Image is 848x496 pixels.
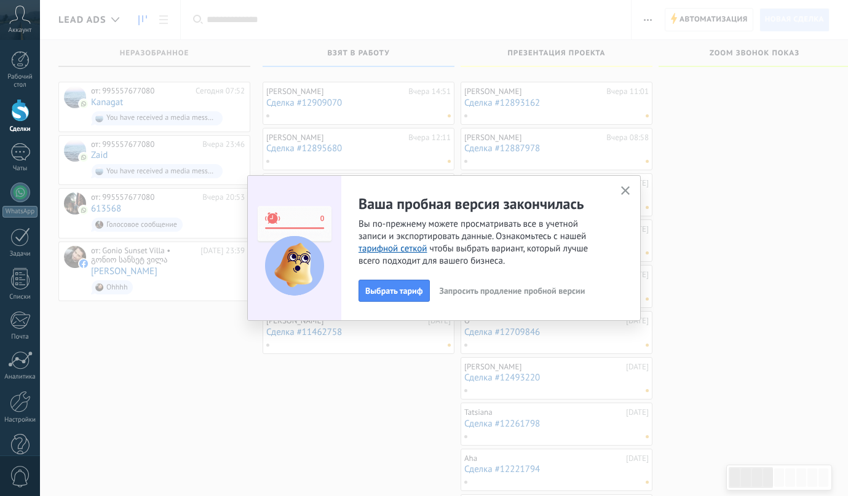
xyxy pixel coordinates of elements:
[365,286,423,295] span: Выбрать тариф
[440,286,585,295] span: Запросить продление пробной версии
[359,218,606,267] span: Вы по-прежнему можете просматривать все в учетной записи и экспортировать данные. Ознакомьтесь с ...
[2,250,38,258] div: Задачи
[2,165,38,173] div: Чаты
[2,125,38,133] div: Сделки
[2,333,38,341] div: Почта
[2,416,38,424] div: Настройки
[434,281,591,300] button: Запросить продление пробной версии
[359,243,427,254] a: тарифной сеткой
[2,293,38,301] div: Списки
[359,194,606,213] h2: Ваша пробная версия закончилась
[2,73,38,89] div: Рабочий стол
[9,26,32,34] span: Аккаунт
[2,373,38,381] div: Аналитика
[2,206,38,218] div: WhatsApp
[359,280,430,302] button: Выбрать тариф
